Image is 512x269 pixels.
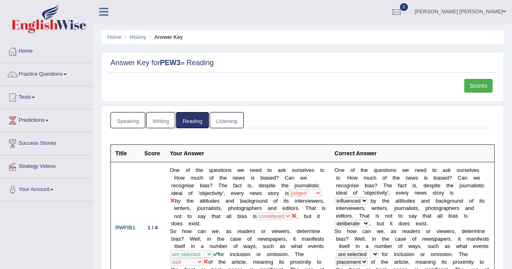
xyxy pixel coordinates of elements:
[458,175,461,181] b: C
[385,167,387,173] b: t
[398,182,399,189] b: f
[374,182,377,189] b: ?
[469,198,472,204] b: o
[377,205,378,211] b: i
[440,190,441,196] b: r
[424,175,425,181] b: i
[414,182,416,189] b: s
[378,190,380,196] b: i
[353,167,355,173] b: f
[459,167,462,173] b: u
[428,205,431,211] b: h
[406,167,409,173] b: e
[401,190,404,196] b: e
[391,220,393,227] b: t
[465,205,468,211] b: a
[435,182,436,189] b: i
[336,175,337,181] b: i
[349,213,352,219] b: s
[384,198,387,204] b: h
[353,190,356,196] b: o
[386,182,389,189] b: h
[346,205,349,211] b: v
[0,155,93,176] a: Strategy Videos
[411,213,414,219] b: a
[374,198,376,204] b: y
[370,190,371,196] b: j
[449,205,452,211] b: h
[474,182,475,189] b: l
[448,167,451,173] b: k
[369,182,372,189] b: a
[352,182,353,189] b: i
[431,205,434,211] b: o
[417,190,420,196] b: e
[402,198,404,204] b: t
[441,213,442,219] b: l
[443,205,446,211] b: a
[342,167,344,173] b: e
[402,182,405,189] b: c
[111,145,140,162] th: Title
[455,198,457,204] b: u
[480,182,482,189] b: i
[440,213,442,219] b: l
[337,175,340,181] b: s
[457,167,459,173] b: o
[423,213,424,219] b: t
[394,167,397,173] b: s
[394,205,395,211] b: j
[436,205,438,211] b: o
[410,205,411,211] b: i
[367,190,370,196] b: b
[461,175,464,181] b: a
[406,175,408,181] b: n
[382,175,385,181] b: o
[377,190,378,196] b: t
[404,190,406,196] b: r
[438,175,440,181] b: a
[387,190,388,196] b: '
[140,145,166,162] th: Score
[382,198,384,204] b: t
[442,190,444,196] b: y
[343,213,345,219] b: t
[368,213,370,219] b: t
[434,205,436,211] b: t
[349,205,350,211] b: i
[347,213,349,219] b: r
[368,182,369,189] b: i
[380,220,382,227] b: u
[388,213,391,219] b: o
[342,205,344,211] b: e
[457,205,459,211] b: s
[341,182,344,189] b: c
[371,198,374,204] b: b
[336,205,337,211] b: i
[346,190,347,196] b: l
[372,182,374,189] b: s
[336,182,338,189] b: r
[382,220,384,227] b: t
[463,167,464,173] b: r
[351,175,354,181] b: o
[362,213,365,219] b: h
[337,190,340,196] b: d
[442,205,443,211] b: r
[473,175,477,181] b: w
[412,198,415,204] b: s
[426,182,429,189] b: e
[374,175,376,181] b: h
[340,205,342,211] b: t
[363,190,364,196] b: '
[396,190,399,196] b: e
[424,190,427,196] b: s
[467,182,468,189] b: r
[414,190,417,196] b: n
[433,190,436,196] b: s
[455,205,457,211] b: r
[463,182,466,189] b: u
[391,213,393,219] b: t
[148,33,183,41] li: Answer Key
[361,167,362,173] b: t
